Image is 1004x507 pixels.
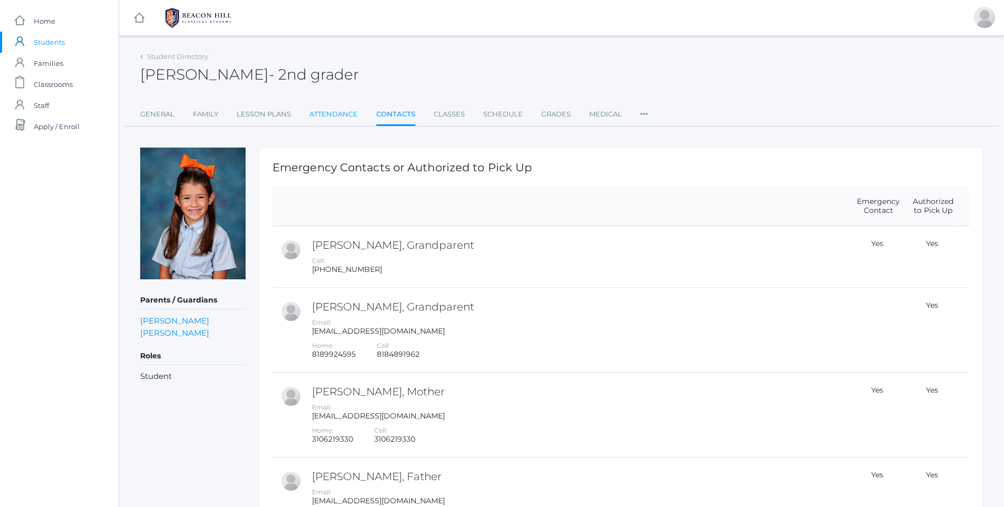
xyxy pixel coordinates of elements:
[269,65,359,83] span: - 2nd grader
[377,342,390,349] label: Cell:
[193,104,218,125] a: Family
[34,95,49,116] span: Staff
[272,161,969,173] h1: Emergency Contacts or Authorized to Pick Up
[147,52,208,61] a: Student Directory
[140,66,359,83] h2: [PERSON_NAME]
[312,488,332,496] label: Email:
[312,386,844,397] h2: [PERSON_NAME], Mother
[237,104,291,125] a: Lesson Plans
[140,291,246,309] h5: Parents / Guardians
[589,104,622,125] a: Medical
[902,187,956,226] th: Authorized to Pick Up
[312,257,325,265] label: Cell:
[312,239,844,251] h2: [PERSON_NAME], Grandparent
[159,5,238,31] img: 1_BHCALogos-05.png
[312,350,356,359] div: 8189924595
[312,342,334,349] label: Home:
[846,226,902,288] td: Yes
[312,496,844,505] div: [EMAIL_ADDRESS][DOMAIN_NAME]
[280,471,301,492] div: Matt Benson
[312,471,844,482] h2: [PERSON_NAME], Father
[34,53,63,74] span: Families
[309,104,358,125] a: Attendance
[312,412,844,421] div: [EMAIL_ADDRESS][DOMAIN_NAME]
[434,104,465,125] a: Classes
[34,74,73,95] span: Classrooms
[974,7,995,28] div: Vanessa Benson
[34,11,55,32] span: Home
[374,435,415,444] div: 3106219330
[902,288,956,373] td: Yes
[376,104,415,126] a: Contacts
[140,327,209,339] a: [PERSON_NAME]
[140,104,174,125] a: General
[140,370,246,383] li: Student
[280,386,301,407] div: Vanessa Benson
[312,403,332,411] label: Email:
[312,301,844,313] h2: [PERSON_NAME], Grandparent
[140,315,209,327] a: [PERSON_NAME]
[312,426,334,434] label: Home:
[846,187,902,226] th: Emergency Contact
[312,435,353,444] div: 3106219330
[902,226,956,288] td: Yes
[140,148,246,279] img: Alexandra Benson
[140,347,246,365] h5: Roles
[312,327,844,336] div: [EMAIL_ADDRESS][DOMAIN_NAME]
[541,104,571,125] a: Grades
[312,318,332,326] label: Email:
[312,265,382,274] div: [PHONE_NUMBER]
[374,426,387,434] label: Cell:
[280,301,301,322] div: Victoria Hofmann
[846,373,902,457] td: Yes
[902,373,956,457] td: Yes
[34,116,80,137] span: Apply / Enroll
[377,350,420,359] div: 8184891962
[34,32,65,53] span: Students
[483,104,523,125] a: Schedule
